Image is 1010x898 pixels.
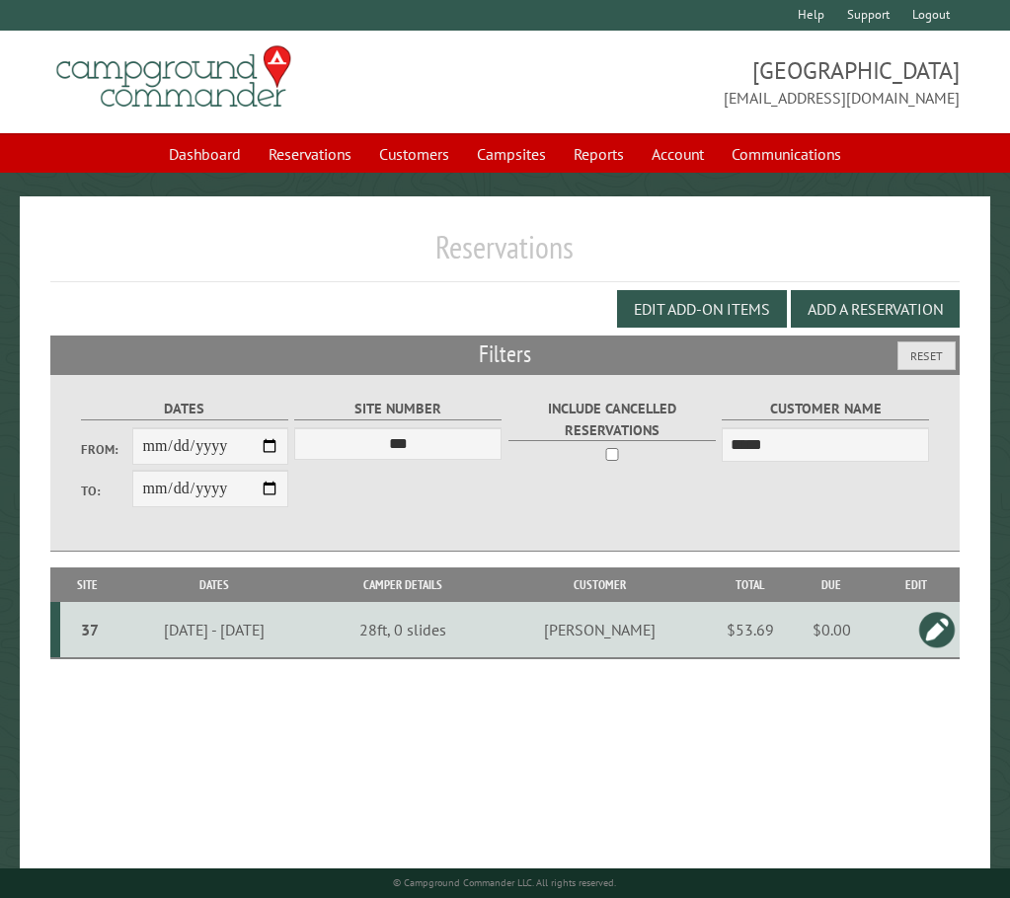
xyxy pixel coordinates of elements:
[367,135,461,173] a: Customers
[790,602,874,658] td: $0.00
[50,336,960,373] h2: Filters
[897,341,956,370] button: Reset
[117,620,312,639] div: [DATE] - [DATE]
[874,567,960,602] th: Edit
[115,567,315,602] th: Dates
[791,290,960,328] button: Add a Reservation
[50,228,960,282] h1: Reservations
[711,602,790,658] td: $53.69
[617,290,787,328] button: Edit Add-on Items
[157,135,253,173] a: Dashboard
[81,482,132,500] label: To:
[294,398,502,420] label: Site Number
[50,38,297,115] img: Campground Commander
[315,602,490,658] td: 28ft, 0 slides
[81,398,288,420] label: Dates
[465,135,558,173] a: Campsites
[720,135,853,173] a: Communications
[81,440,132,459] label: From:
[60,567,115,602] th: Site
[722,398,929,420] label: Customer Name
[562,135,636,173] a: Reports
[257,135,363,173] a: Reservations
[68,620,112,639] div: 37
[790,567,874,602] th: Due
[490,602,711,658] td: [PERSON_NAME]
[508,398,716,441] label: Include Cancelled Reservations
[393,876,616,889] small: © Campground Commander LLC. All rights reserved.
[315,567,490,602] th: Camper Details
[711,567,790,602] th: Total
[640,135,716,173] a: Account
[505,54,960,110] span: [GEOGRAPHIC_DATA] [EMAIL_ADDRESS][DOMAIN_NAME]
[490,567,711,602] th: Customer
